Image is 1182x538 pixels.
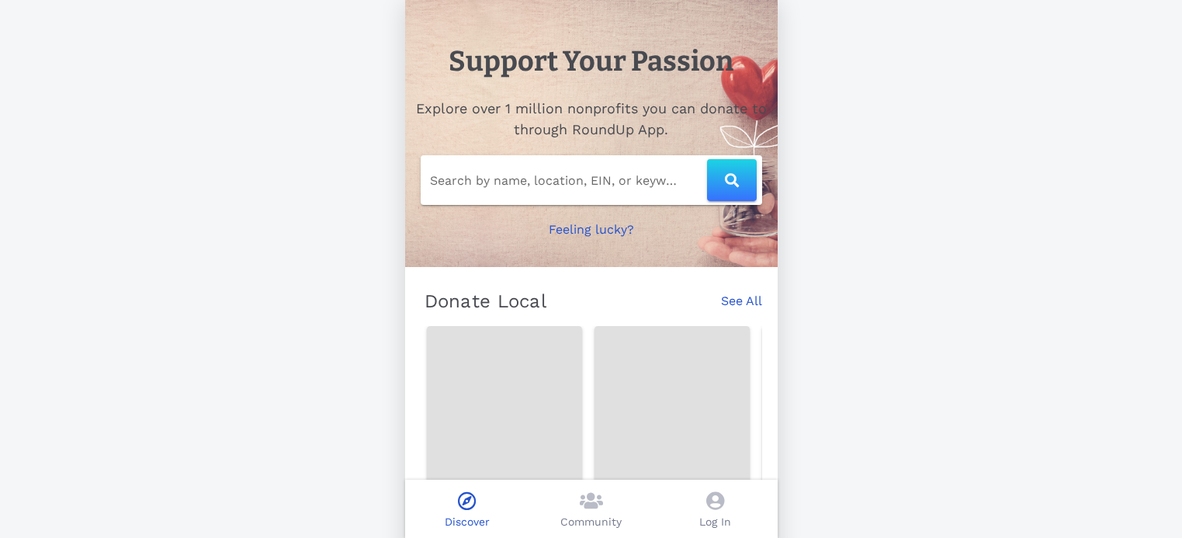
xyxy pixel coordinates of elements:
[445,514,490,530] p: Discover
[449,40,733,82] h1: Support Your Passion
[699,514,731,530] p: Log In
[721,292,762,326] a: See All
[414,98,768,140] h2: Explore over 1 million nonprofits you can donate to through RoundUp App.
[549,220,634,239] p: Feeling lucky?
[425,289,547,314] p: Donate Local
[560,514,622,530] p: Community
